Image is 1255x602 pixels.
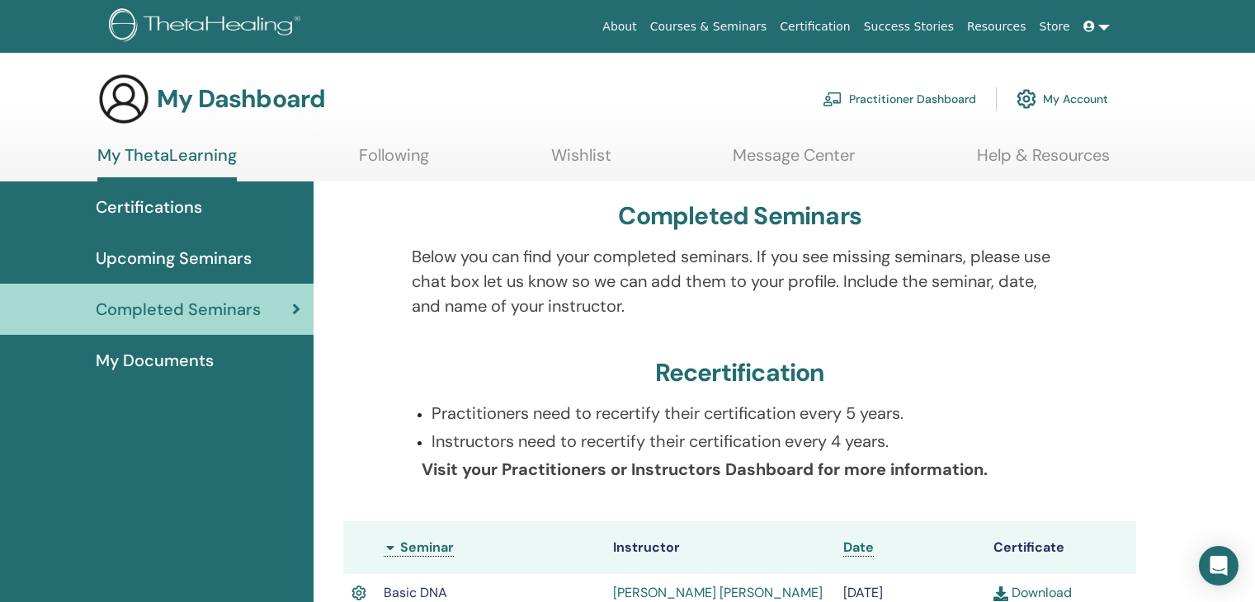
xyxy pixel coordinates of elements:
a: My Account [1017,81,1108,117]
b: Visit your Practitioners or Instructors Dashboard for more information. [422,459,988,480]
a: [PERSON_NAME] [PERSON_NAME] [613,584,823,601]
a: Message Center [733,145,855,177]
img: generic-user-icon.jpg [97,73,150,125]
a: Following [359,145,429,177]
a: Practitioner Dashboard [823,81,976,117]
span: Certifications [96,195,202,219]
a: Certification [773,12,856,42]
h3: Recertification [655,358,825,388]
span: Date [843,539,874,556]
a: Success Stories [857,12,960,42]
span: Basic DNA [384,584,447,601]
span: My Documents [96,348,214,373]
a: Wishlist [551,145,611,177]
a: Download [993,584,1072,601]
span: Completed Seminars [96,297,261,322]
img: chalkboard-teacher.svg [823,92,842,106]
a: Store [1033,12,1077,42]
h3: Completed Seminars [618,201,861,231]
p: Instructors need to recertify their certification every 4 years. [432,429,1069,454]
img: download.svg [993,586,1008,601]
p: Below you can find your completed seminars. If you see missing seminars, please use chat box let ... [412,244,1069,318]
span: Upcoming Seminars [96,246,252,270]
h3: My Dashboard [157,84,325,114]
a: My ThetaLearning [97,145,237,181]
a: Help & Resources [977,145,1110,177]
th: Instructor [605,521,835,574]
a: Date [843,539,874,557]
div: Open Intercom Messenger [1199,546,1238,586]
a: About [596,12,643,42]
a: Resources [960,12,1033,42]
th: Certificate [985,521,1136,574]
img: cog.svg [1017,85,1036,113]
img: logo.png [109,8,306,45]
a: Courses & Seminars [644,12,774,42]
p: Practitioners need to recertify their certification every 5 years. [432,401,1069,426]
